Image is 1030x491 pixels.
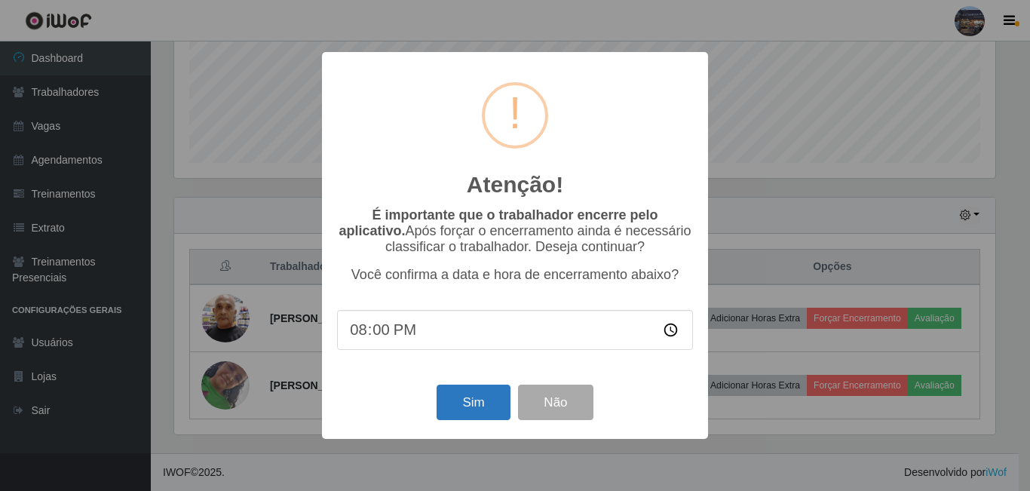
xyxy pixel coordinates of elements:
button: Sim [437,385,510,420]
button: Não [518,385,593,420]
h2: Atenção! [467,171,563,198]
p: Após forçar o encerramento ainda é necessário classificar o trabalhador. Deseja continuar? [337,207,693,255]
b: É importante que o trabalhador encerre pelo aplicativo. [339,207,658,238]
p: Você confirma a data e hora de encerramento abaixo? [337,267,693,283]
